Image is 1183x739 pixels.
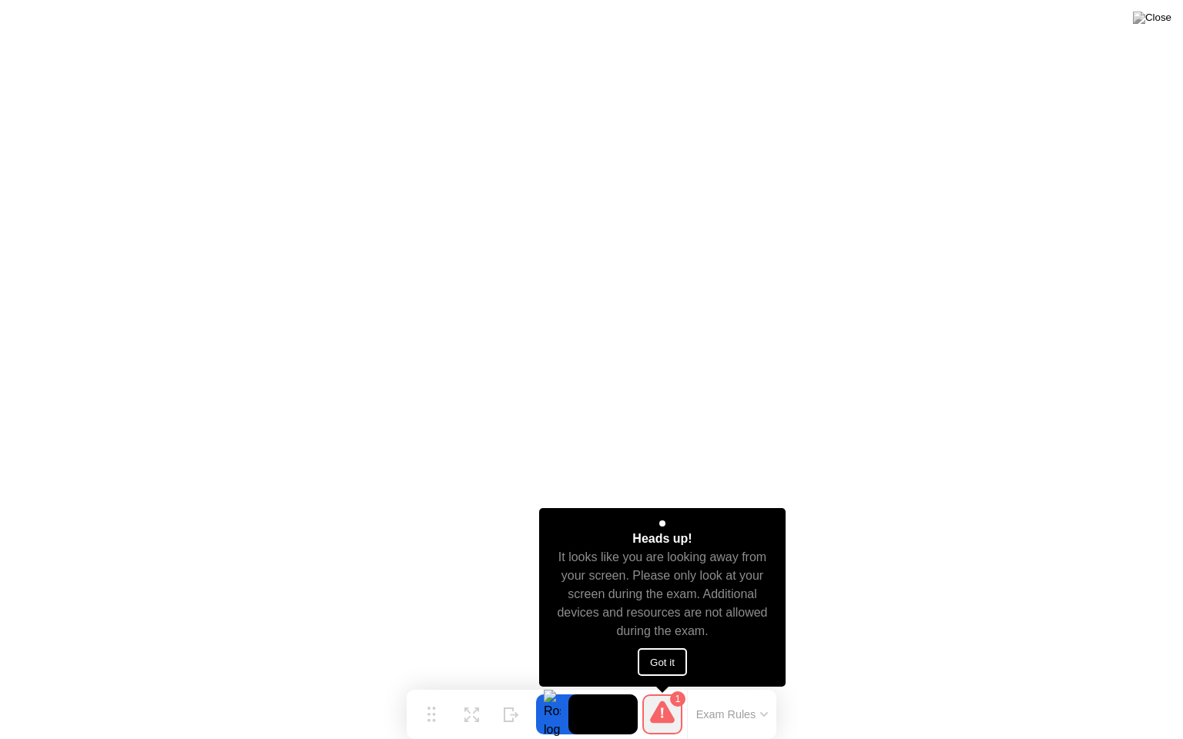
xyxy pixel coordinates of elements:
button: Exam Rules [692,707,773,721]
div: It looks like you are looking away from your screen. Please only look at your screen during the e... [553,548,772,640]
div: Heads up! [632,530,692,548]
div: 1 [670,691,685,707]
button: Got it [638,648,687,676]
img: Close [1133,12,1171,24]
